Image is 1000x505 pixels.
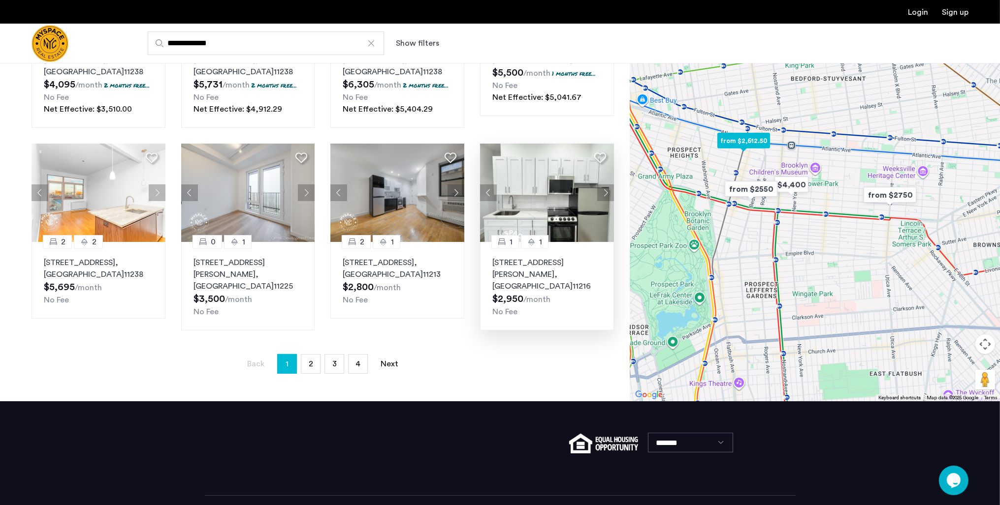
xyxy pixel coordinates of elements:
[360,236,364,248] span: 2
[309,360,313,368] span: 2
[44,93,69,101] span: No Fee
[396,37,439,49] button: Show or hide filters
[251,81,297,89] p: 2 months free...
[343,105,433,113] span: Net Effective: $5,404.29
[44,80,75,89] span: $4,095
[984,394,997,401] a: Terms (opens in new tab)
[242,236,245,248] span: 1
[975,370,995,389] button: Drag Pegman onto the map to open Street View
[148,31,384,55] input: Apartment Search
[32,184,48,201] button: Previous apartment
[225,296,252,303] sub: /month
[942,8,968,16] a: Registration
[330,144,464,242] img: a8b926f1-9a91-4e5e-b036-feb4fe78ee5d_638721244065877995.jpeg
[569,434,638,453] img: equal-housing.png
[181,144,315,242] img: a8b926f1-9a91-4e5e-b036-feb4fe78ee5d_638710899895125634.jpeg
[523,296,550,303] sub: /month
[927,395,978,400] span: Map data ©2025 Google
[480,242,614,330] a: 11[STREET_ADDRESS][PERSON_NAME], [GEOGRAPHIC_DATA]11216No Fee
[492,82,517,89] span: No Fee
[380,355,399,373] a: Next
[330,184,347,201] button: Previous apartment
[194,93,219,101] span: No Fee
[92,236,97,248] span: 2
[633,388,665,401] a: Open this area in Google Maps (opens a new window)
[194,257,303,292] p: [STREET_ADDRESS][PERSON_NAME] 11225
[492,308,517,316] span: No Fee
[330,242,464,319] a: 21[STREET_ADDRESS], [GEOGRAPHIC_DATA]11213No Fee
[480,28,614,116] a: 22[STREET_ADDRESS], [GEOGRAPHIC_DATA]112381 months free...No FeeNet Effective: $5,041.67
[44,282,75,292] span: $5,695
[343,93,368,101] span: No Fee
[597,184,614,201] button: Next apartment
[194,308,219,316] span: No Fee
[194,294,225,304] span: $3,500
[32,25,68,62] img: logo
[330,28,464,128] a: 32[STREET_ADDRESS][PERSON_NAME], [GEOGRAPHIC_DATA]112382 months free...No FeeNet Effective: $5,40...
[523,69,550,77] sub: /month
[767,170,816,200] div: $4,400
[223,81,250,89] sub: /month
[298,184,315,201] button: Next apartment
[149,184,165,201] button: Next apartment
[32,25,68,62] a: Cazamio Logo
[32,28,165,128] a: 11[STREET_ADDRESS][PERSON_NAME], [GEOGRAPHIC_DATA]112382 months free...No FeeNet Effective: $3,51...
[633,388,665,401] img: Google
[75,81,102,89] sub: /month
[648,433,733,452] select: Language select
[343,296,368,304] span: No Fee
[480,184,497,201] button: Previous apartment
[510,236,513,248] span: 1
[286,356,289,372] span: 1
[194,80,223,89] span: $5,731
[247,360,264,368] span: Back
[391,236,394,248] span: 1
[355,360,360,368] span: 4
[492,257,602,292] p: [STREET_ADDRESS][PERSON_NAME] 11216
[374,81,401,89] sub: /month
[448,184,464,201] button: Next apartment
[403,81,449,89] p: 2 months free...
[539,236,542,248] span: 1
[374,284,401,292] sub: /month
[343,282,374,292] span: $2,800
[194,105,282,113] span: Net Effective: $4,912.29
[908,8,928,16] a: Login
[332,360,337,368] span: 3
[32,242,165,319] a: 22[STREET_ADDRESS], [GEOGRAPHIC_DATA]11238No Fee
[44,105,132,113] span: Net Effective: $3,510.00
[480,144,614,242] img: a8b926f1-9a91-4e5e-b036-feb4fe78ee5d_638812751766421804.jpeg
[552,69,596,78] p: 1 months free...
[492,93,581,101] span: Net Effective: $5,041.67
[44,296,69,304] span: No Fee
[343,80,374,89] span: $6,305
[75,284,102,292] sub: /month
[939,466,970,495] iframe: chat widget
[61,236,65,248] span: 2
[492,294,523,304] span: $2,950
[856,180,924,210] div: from $2750
[492,68,523,78] span: $5,500
[717,174,785,204] div: from $2550
[975,334,995,354] button: Map camera controls
[181,242,315,330] a: 01[STREET_ADDRESS][PERSON_NAME], [GEOGRAPHIC_DATA]11225No Fee
[44,257,153,280] p: [STREET_ADDRESS] 11238
[181,28,315,128] a: 22[STREET_ADDRESS][PERSON_NAME], [GEOGRAPHIC_DATA]112382 months free...No FeeNet Effective: $4,91...
[878,394,921,401] button: Keyboard shortcuts
[710,126,778,156] div: from $2,612.50
[343,257,452,280] p: [STREET_ADDRESS] 11213
[32,354,614,374] nav: Pagination
[181,184,198,201] button: Previous apartment
[32,144,165,242] img: 22_638336890253477532.png
[104,81,150,89] p: 2 months free...
[211,236,216,248] span: 0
